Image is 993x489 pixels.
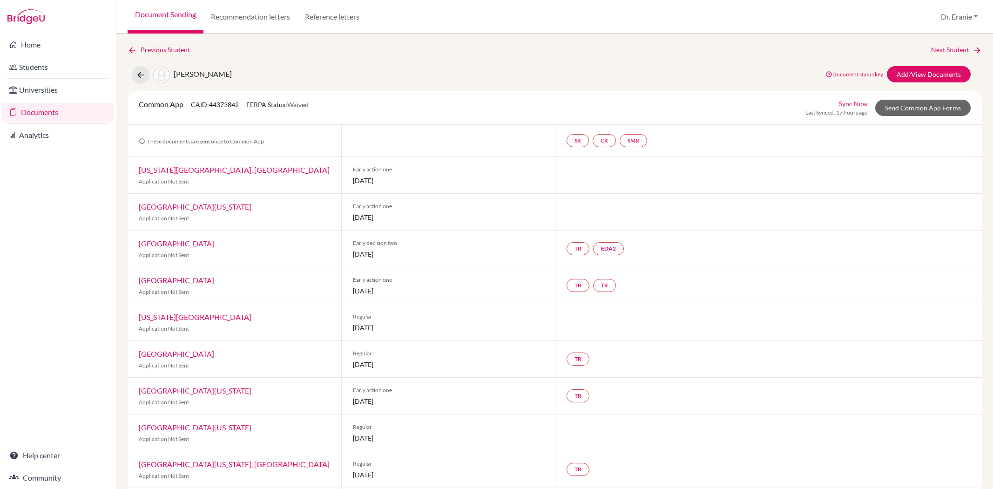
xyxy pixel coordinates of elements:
span: [DATE] [353,176,544,185]
span: Application Not Sent [139,288,189,295]
a: Help center [2,446,114,465]
a: Home [2,35,114,54]
a: [GEOGRAPHIC_DATA][US_STATE] [139,386,251,395]
span: FERPA Status: [246,101,309,109]
span: Application Not Sent [139,325,189,332]
a: CR [593,134,616,147]
a: Document status key [825,71,883,78]
span: [DATE] [353,360,544,369]
span: Last Synced: 17 hours ago [805,109,868,117]
img: Bridge-U [7,9,45,24]
a: TR [567,389,589,402]
span: [DATE] [353,212,544,222]
span: Common App [139,100,183,109]
a: TR [567,279,589,292]
span: Application Not Sent [139,435,189,442]
a: Universities [2,81,114,99]
a: Students [2,58,114,76]
span: These documents are sent once to Common App [139,138,264,145]
span: [DATE] [353,396,544,406]
a: TR [567,463,589,476]
button: Dr. Eranie [937,8,982,26]
span: CAID: 44373842 [191,101,239,109]
a: Next Student [931,45,982,55]
a: Documents [2,103,114,122]
a: [GEOGRAPHIC_DATA][US_STATE] [139,202,251,211]
a: [GEOGRAPHIC_DATA] [139,349,214,358]
a: [GEOGRAPHIC_DATA][US_STATE], [GEOGRAPHIC_DATA] [139,460,330,469]
span: Application Not Sent [139,362,189,369]
a: Community [2,469,114,487]
span: Application Not Sent [139,178,189,185]
span: Early action one [353,276,544,284]
a: SR [567,134,589,147]
a: [GEOGRAPHIC_DATA] [139,276,214,285]
span: Regular [353,349,544,358]
span: Early action one [353,386,544,394]
span: Regular [353,460,544,468]
span: Application Not Sent [139,472,189,479]
a: SMR [620,134,647,147]
a: [GEOGRAPHIC_DATA] [139,239,214,248]
span: [DATE] [353,323,544,333]
a: Analytics [2,126,114,144]
a: EDA2 [593,242,624,255]
a: TR [567,353,589,366]
span: Early action one [353,202,544,211]
span: Application Not Sent [139,215,189,222]
a: Previous Student [128,45,197,55]
a: [US_STATE][GEOGRAPHIC_DATA], [GEOGRAPHIC_DATA] [139,165,330,174]
span: Regular [353,423,544,431]
a: TR [567,242,589,255]
a: [GEOGRAPHIC_DATA][US_STATE] [139,423,251,432]
span: [PERSON_NAME] [174,69,232,78]
span: Early action one [353,165,544,174]
span: [DATE] [353,470,544,480]
span: Application Not Sent [139,251,189,258]
a: TR [593,279,616,292]
span: [DATE] [353,433,544,443]
span: [DATE] [353,286,544,296]
a: Sync Now [839,99,868,109]
span: Application Not Sent [139,399,189,406]
span: [DATE] [353,249,544,259]
a: Add/View Documents [887,66,971,82]
span: Waived [287,101,309,109]
span: Early decision two [353,239,544,247]
a: Send Common App Forms [875,100,971,116]
span: Regular [353,312,544,321]
a: [US_STATE][GEOGRAPHIC_DATA] [139,312,251,321]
